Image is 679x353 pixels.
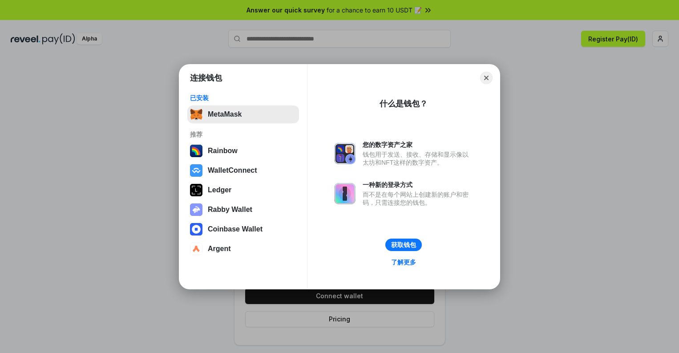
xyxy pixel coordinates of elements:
div: Argent [208,245,231,253]
div: WalletConnect [208,166,257,174]
button: Close [480,72,493,84]
img: svg+xml,%3Csvg%20xmlns%3D%22http%3A%2F%2Fwww.w3.org%2F2000%2Fsvg%22%20width%3D%2228%22%20height%3... [190,184,202,196]
h1: 连接钱包 [190,73,222,83]
button: MetaMask [187,105,299,123]
div: 了解更多 [391,258,416,266]
button: Argent [187,240,299,258]
img: svg+xml,%3Csvg%20width%3D%2228%22%20height%3D%2228%22%20viewBox%3D%220%200%2028%2028%22%20fill%3D... [190,164,202,177]
div: 您的数字资产之家 [363,141,473,149]
img: svg+xml,%3Csvg%20width%3D%2228%22%20height%3D%2228%22%20viewBox%3D%220%200%2028%2028%22%20fill%3D... [190,243,202,255]
img: svg+xml,%3Csvg%20width%3D%22120%22%20height%3D%22120%22%20viewBox%3D%220%200%20120%20120%22%20fil... [190,145,202,157]
button: WalletConnect [187,162,299,179]
img: svg+xml,%3Csvg%20xmlns%3D%22http%3A%2F%2Fwww.w3.org%2F2000%2Fsvg%22%20fill%3D%22none%22%20viewBox... [334,143,356,164]
div: 推荐 [190,130,296,138]
button: Ledger [187,181,299,199]
div: MetaMask [208,110,242,118]
div: 获取钱包 [391,241,416,249]
button: Coinbase Wallet [187,220,299,238]
img: svg+xml,%3Csvg%20xmlns%3D%22http%3A%2F%2Fwww.w3.org%2F2000%2Fsvg%22%20fill%3D%22none%22%20viewBox... [334,183,356,204]
div: Ledger [208,186,231,194]
button: 获取钱包 [385,239,422,251]
img: svg+xml,%3Csvg%20width%3D%2228%22%20height%3D%2228%22%20viewBox%3D%220%200%2028%2028%22%20fill%3D... [190,223,202,235]
img: svg+xml,%3Csvg%20fill%3D%22none%22%20height%3D%2233%22%20viewBox%3D%220%200%2035%2033%22%20width%... [190,108,202,121]
div: 钱包用于发送、接收、存储和显示像以太坊和NFT这样的数字资产。 [363,150,473,166]
div: Rainbow [208,147,238,155]
img: svg+xml,%3Csvg%20xmlns%3D%22http%3A%2F%2Fwww.w3.org%2F2000%2Fsvg%22%20fill%3D%22none%22%20viewBox... [190,203,202,216]
div: 一种新的登录方式 [363,181,473,189]
div: Rabby Wallet [208,206,252,214]
div: Coinbase Wallet [208,225,263,233]
button: Rainbow [187,142,299,160]
div: 已安装 [190,94,296,102]
div: 而不是在每个网站上创建新的账户和密码，只需连接您的钱包。 [363,191,473,207]
div: 什么是钱包？ [380,98,428,109]
button: Rabby Wallet [187,201,299,219]
a: 了解更多 [386,256,421,268]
